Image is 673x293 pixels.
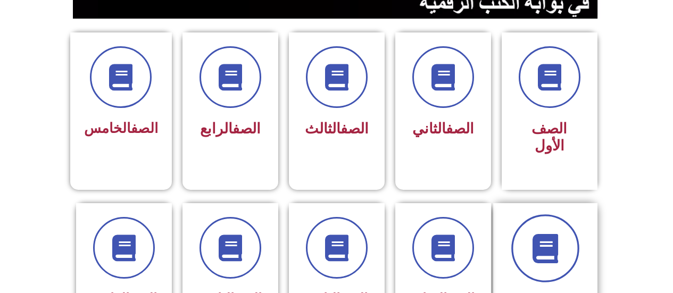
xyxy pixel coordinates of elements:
a: الصف [131,120,158,136]
span: الثاني [412,120,474,137]
span: الثالث [305,120,369,137]
span: الخامس [84,120,158,136]
span: الرابع [200,120,261,137]
a: الصف [232,120,261,137]
span: الصف الأول [531,120,567,154]
a: الصف [446,120,474,137]
a: الصف [340,120,369,137]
